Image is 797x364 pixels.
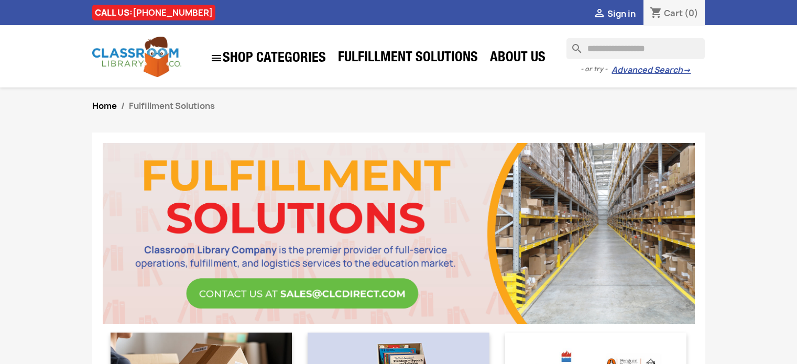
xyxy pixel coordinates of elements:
[92,37,181,77] img: Classroom Library Company
[566,38,579,51] i: search
[333,48,483,69] a: Fulfillment Solutions
[92,100,117,112] a: Home
[684,7,698,19] span: (0)
[210,52,223,64] i: 
[593,8,636,19] a:  Sign in
[612,65,691,75] a: Advanced Search→
[683,65,691,75] span: →
[593,8,606,20] i: 
[92,5,215,20] div: CALL US:
[664,7,683,19] span: Cart
[650,7,662,20] i: shopping_cart
[485,48,551,69] a: About Us
[95,143,703,324] img: Fullfillment Solutions
[205,47,331,70] a: SHOP CATEGORIES
[607,8,636,19] span: Sign in
[133,7,213,18] a: [PHONE_NUMBER]
[581,64,612,74] span: - or try -
[129,100,215,112] span: Fulfillment Solutions
[566,38,705,59] input: Search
